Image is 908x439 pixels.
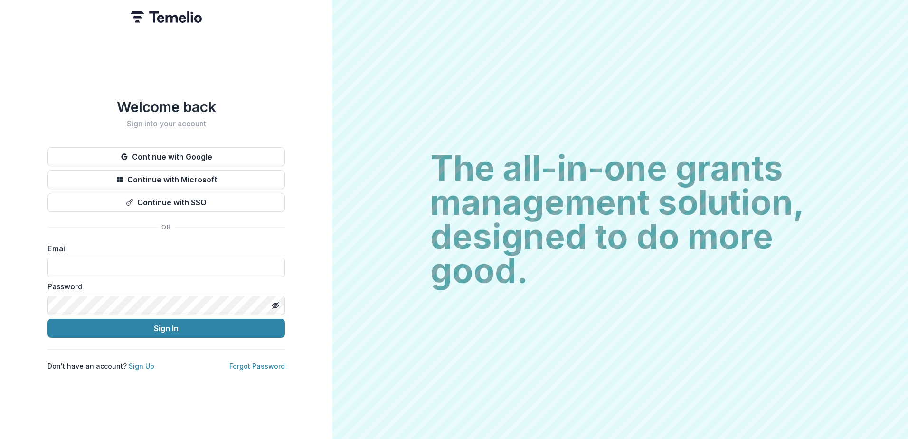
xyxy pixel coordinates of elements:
button: Sign In [47,319,285,338]
img: Temelio [131,11,202,23]
button: Toggle password visibility [268,298,283,313]
button: Continue with SSO [47,193,285,212]
label: Password [47,281,279,292]
button: Continue with Google [47,147,285,166]
button: Continue with Microsoft [47,170,285,189]
label: Email [47,243,279,254]
h1: Welcome back [47,98,285,115]
a: Sign Up [129,362,154,370]
a: Forgot Password [229,362,285,370]
p: Don't have an account? [47,361,154,371]
h2: Sign into your account [47,119,285,128]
